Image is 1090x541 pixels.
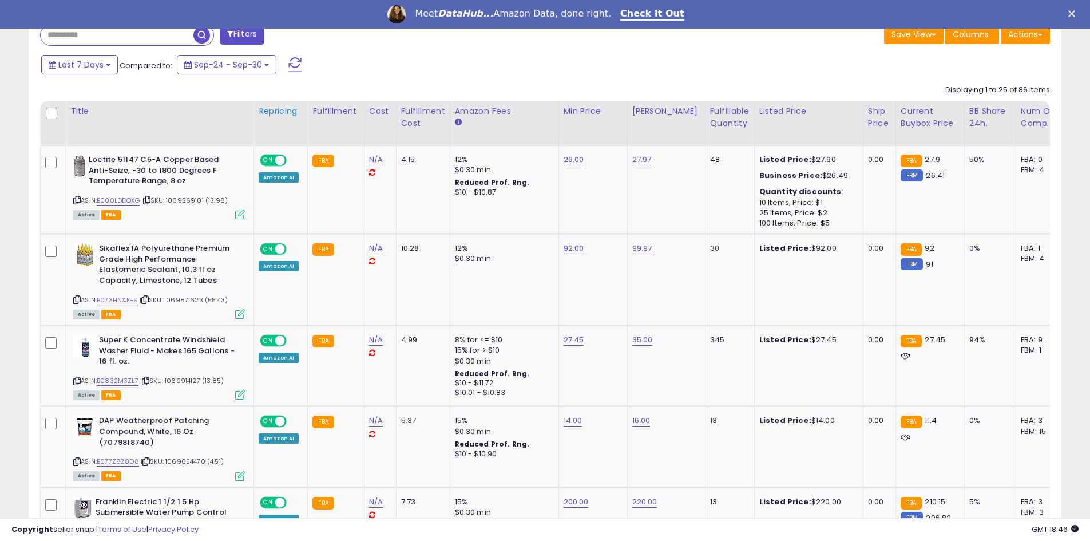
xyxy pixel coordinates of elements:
[177,55,276,74] button: Sep-24 - Sep-30
[387,5,406,23] img: Profile image for Georgie
[285,497,303,507] span: OFF
[1021,335,1059,345] div: FBA: 9
[710,105,750,129] div: Fulfillable Quantity
[73,243,96,266] img: 51AwJBSxBlL._SL40_.jpg
[1021,155,1059,165] div: FBA: 0
[1021,416,1059,426] div: FBA: 3
[759,497,854,507] div: $220.00
[261,417,275,427] span: ON
[312,497,334,510] small: FBA
[120,60,172,71] span: Compared to:
[632,334,653,346] a: 35.00
[969,335,1007,345] div: 94%
[369,415,383,427] a: N/A
[455,105,554,117] div: Amazon Fees
[312,105,359,117] div: Fulfillment
[369,496,383,508] a: N/A
[401,105,445,129] div: Fulfillment Cost
[101,310,121,319] span: FBA
[194,59,262,70] span: Sep-24 - Sep-30
[759,154,811,165] b: Listed Price:
[261,336,275,346] span: ON
[969,416,1007,426] div: 0%
[401,416,441,426] div: 5.37
[564,334,584,346] a: 27.45
[901,258,923,270] small: FBM
[312,335,334,347] small: FBA
[455,117,462,128] small: Amazon Fees.
[140,376,224,385] span: | SKU: 1069914127 (13.85)
[925,154,940,165] span: 27.9
[925,243,934,254] span: 92
[99,335,238,370] b: Super K Concentrate Windshield Washer Fluid - Makes 165 Gallons - 16 fl. oz.
[632,415,651,427] a: 16.00
[759,208,854,218] div: 25 Items, Price: $2
[455,335,550,345] div: 8% for <= $10
[901,243,922,256] small: FBA
[285,156,303,165] span: OFF
[259,172,299,183] div: Amazon AI
[632,243,652,254] a: 99.97
[73,335,245,398] div: ASIN:
[901,155,922,167] small: FBA
[868,105,891,129] div: Ship Price
[369,243,383,254] a: N/A
[901,416,922,428] small: FBA
[1021,345,1059,356] div: FBM: 1
[759,155,854,165] div: $27.90
[884,25,944,44] button: Save View
[925,415,937,426] span: 11.4
[312,155,334,167] small: FBA
[89,155,228,189] b: Loctite 51147 C5-A Copper Based Anti-Seize, -30 to 1800 Degrees F Temperature Range, 8 oz
[901,497,922,510] small: FBA
[710,416,746,426] div: 13
[73,497,93,520] img: 4183x78e9iL._SL40_.jpg
[97,196,140,206] a: B000LDDOXG
[369,154,383,165] a: N/A
[969,105,1011,129] div: BB Share 24h.
[759,334,811,345] b: Listed Price:
[369,105,391,117] div: Cost
[73,471,100,481] span: All listings currently available for purchase on Amazon
[759,416,854,426] div: $14.00
[564,496,589,508] a: 200.00
[1021,254,1059,264] div: FBM: 4
[455,388,550,398] div: $10.01 - $10.83
[73,155,86,177] img: 41p6ObanKAL._SL40_.jpg
[455,356,550,366] div: $0.30 min
[1021,165,1059,175] div: FBM: 4
[98,524,146,535] a: Terms of Use
[455,369,530,378] b: Reduced Prof. Rng.
[1032,524,1079,535] span: 2025-10-8 18:46 GMT
[97,457,139,467] a: B077Z8Z8D8
[868,155,887,165] div: 0.00
[312,243,334,256] small: FBA
[401,497,441,507] div: 7.73
[96,497,235,532] b: Franklin Electric 1 1/2 1.5 Hp Submersible Water Pump Control Box
[73,310,100,319] span: All listings currently available for purchase on Amazon
[632,496,657,508] a: 220.00
[73,155,245,218] div: ASIN:
[401,155,441,165] div: 4.15
[759,187,854,197] div: :
[868,416,887,426] div: 0.00
[455,188,550,198] div: $10 - $10.87
[632,105,700,117] div: [PERSON_NAME]
[261,156,275,165] span: ON
[73,416,245,479] div: ASIN:
[58,59,104,70] span: Last 7 Days
[564,154,584,165] a: 26.00
[759,415,811,426] b: Listed Price:
[285,336,303,346] span: OFF
[455,439,530,449] b: Reduced Prof. Rng.
[140,295,228,305] span: | SKU: 1069871623 (55.43)
[369,334,383,346] a: N/A
[101,471,121,481] span: FBA
[41,55,118,74] button: Last 7 Days
[969,155,1007,165] div: 50%
[401,335,441,345] div: 4.99
[564,243,584,254] a: 92.00
[759,243,854,254] div: $92.00
[455,449,550,459] div: $10 - $10.90
[710,335,746,345] div: 345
